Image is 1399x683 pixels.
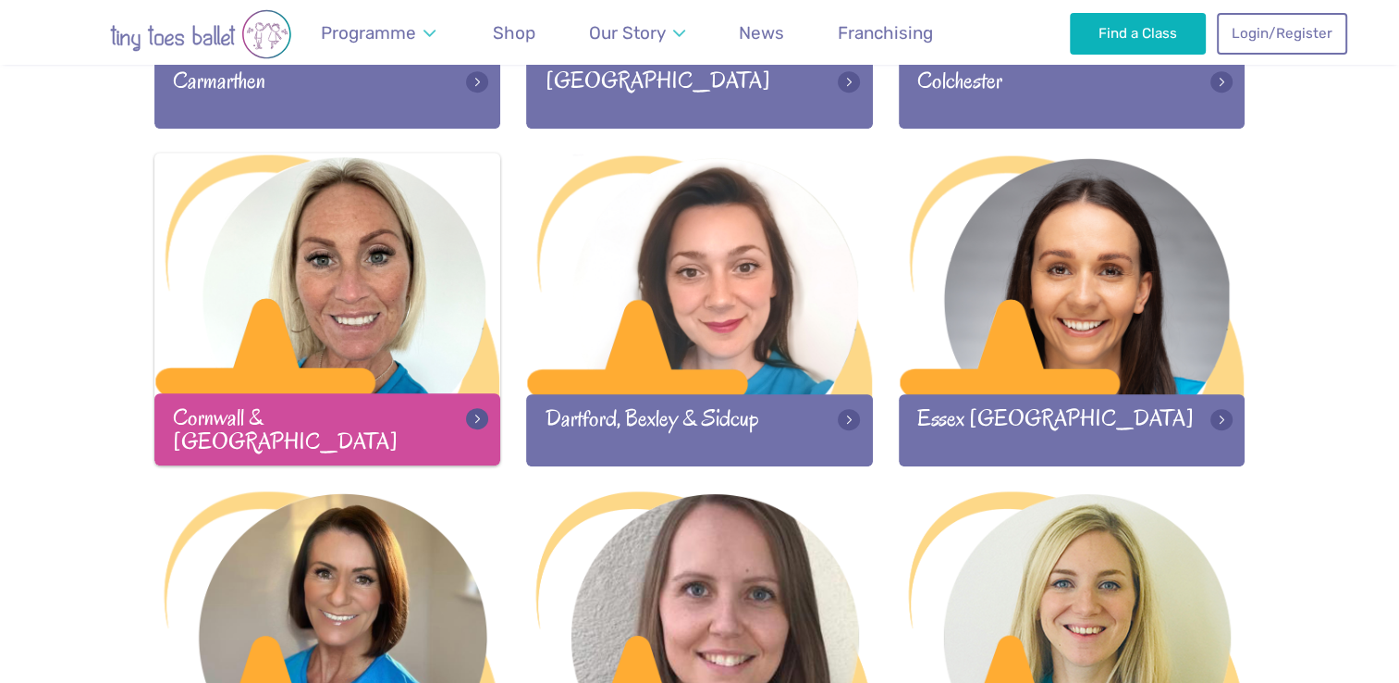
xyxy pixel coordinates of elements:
[53,9,349,59] img: tiny toes ballet
[899,394,1246,466] div: Essex [GEOGRAPHIC_DATA]
[321,22,416,43] span: Programme
[485,11,545,55] a: Shop
[580,11,693,55] a: Our Story
[829,11,942,55] a: Franchising
[313,11,445,55] a: Programme
[838,22,933,43] span: Franchising
[739,22,784,43] span: News
[1070,13,1206,54] a: Find a Class
[526,56,873,128] div: [GEOGRAPHIC_DATA]
[899,56,1246,128] div: Colchester
[589,22,666,43] span: Our Story
[899,154,1246,466] a: Essex [GEOGRAPHIC_DATA]
[526,154,873,466] a: Dartford, Bexley & Sidcup
[154,56,501,128] div: Carmarthen
[493,22,535,43] span: Shop
[154,393,501,465] div: Cornwall & [GEOGRAPHIC_DATA]
[526,394,873,466] div: Dartford, Bexley & Sidcup
[1217,13,1346,54] a: Login/Register
[154,153,501,465] a: Cornwall & [GEOGRAPHIC_DATA]
[730,11,793,55] a: News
